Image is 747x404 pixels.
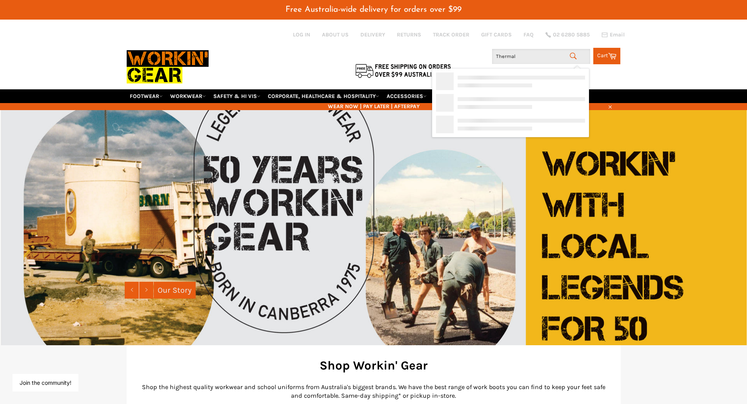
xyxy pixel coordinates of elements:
[360,31,385,38] a: DELIVERY
[138,383,609,400] p: Shop the highest quality workwear and school uniforms from Australia's biggest brands. We have th...
[138,357,609,374] h2: Shop Workin' Gear
[265,89,382,103] a: CORPORATE, HEALTHCARE & HOSPITALITY
[481,31,512,38] a: GIFT CARDS
[397,31,421,38] a: RETURNS
[322,31,349,38] a: ABOUT US
[154,282,196,299] a: Our Story
[210,89,264,103] a: SAFETY & HI VIS
[431,89,484,103] a: RE-WORKIN' GEAR
[285,5,462,14] span: Free Australia-wide delivery for orders over $99
[602,32,625,38] a: Email
[383,89,430,103] a: ACCESSORIES
[293,31,310,38] a: Log in
[127,103,621,110] span: WEAR NOW | PAY LATER | AFTERPAY
[20,379,71,386] button: Join the community!
[523,31,534,38] a: FAQ
[593,48,620,64] a: Cart
[553,32,590,38] span: 02 6280 5885
[354,62,452,79] img: Flat $9.95 shipping Australia wide
[127,45,209,89] img: Workin Gear leaders in Workwear, Safety Boots, PPE, Uniforms. Australia's No.1 in Workwear
[127,89,166,103] a: FOOTWEAR
[492,49,590,64] input: Search
[167,89,209,103] a: WORKWEAR
[545,32,590,38] a: 02 6280 5885
[433,31,469,38] a: TRACK ORDER
[610,32,625,38] span: Email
